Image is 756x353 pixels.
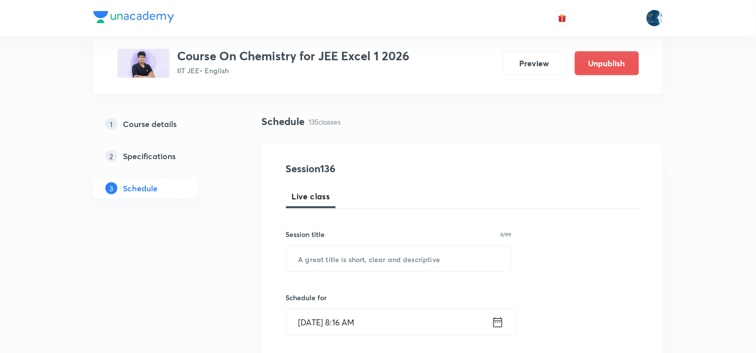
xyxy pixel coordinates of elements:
[93,11,174,23] img: Company Logo
[178,65,410,76] p: IIT JEE • English
[123,182,158,194] h5: Schedule
[105,150,117,162] p: 2
[286,292,512,303] h6: Schedule for
[105,182,117,194] p: 3
[117,49,170,78] img: 54E7CA41-2C2C-45DF-8E25-35971445D48E_plus.png
[286,246,511,272] input: A great title is short, clear and descriptive
[503,51,567,75] button: Preview
[93,146,230,166] a: 2Specifications
[309,116,341,127] p: 135 classes
[575,51,639,75] button: Unpublish
[178,49,410,63] h3: Course On Chemistry for JEE Excel 1 2026
[286,161,469,176] h4: Session 136
[105,118,117,130] p: 1
[558,14,567,23] img: avatar
[646,10,663,27] img: Lokeshwar Chiluveru
[123,118,177,130] h5: Course details
[262,114,305,129] h4: Schedule
[93,11,174,26] a: Company Logo
[554,10,570,26] button: avatar
[93,114,230,134] a: 1Course details
[292,190,330,202] span: Live class
[286,229,325,240] h6: Session title
[500,232,511,237] p: 0/99
[123,150,176,162] h5: Specifications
